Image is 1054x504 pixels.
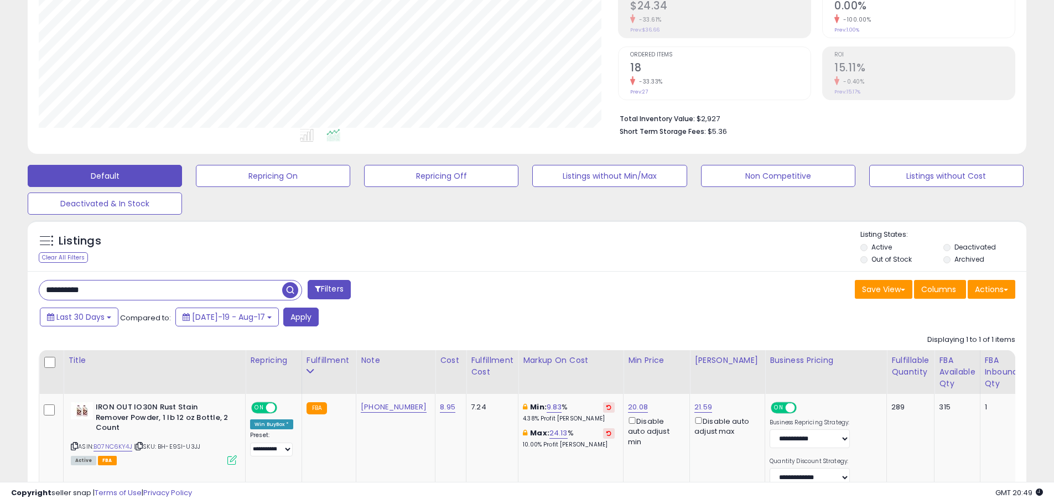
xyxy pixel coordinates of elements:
[620,114,695,123] b: Total Inventory Value:
[361,355,430,366] div: Note
[834,27,859,33] small: Prev: 1.00%
[28,165,182,187] button: Default
[869,165,1024,187] button: Listings without Cost
[770,419,850,427] label: Business Repricing Strategy:
[59,233,101,249] h5: Listings
[939,355,975,389] div: FBA Available Qty
[620,127,706,136] b: Short Term Storage Fees:
[839,15,871,24] small: -100.00%
[954,254,984,264] label: Archived
[11,487,51,498] strong: Copyright
[968,280,1015,299] button: Actions
[860,230,1026,240] p: Listing States:
[39,252,88,263] div: Clear All Filters
[120,313,171,323] span: Compared to:
[40,308,118,326] button: Last 30 Days
[134,442,200,451] span: | SKU: BH-E9SI-U3JJ
[628,415,681,447] div: Disable auto adjust min
[523,415,615,423] p: 4.38% Profit [PERSON_NAME]
[361,402,427,413] a: [PHONE_NUMBER]
[471,355,513,378] div: Fulfillment Cost
[630,52,811,58] span: Ordered Items
[921,284,956,295] span: Columns
[440,402,455,413] a: 8.95
[891,402,926,412] div: 289
[98,456,117,465] span: FBA
[630,89,648,95] small: Prev: 27
[701,165,855,187] button: Non Competitive
[547,402,562,413] a: 9.83
[28,193,182,215] button: Deactivated & In Stock
[635,15,662,24] small: -33.61%
[871,242,892,252] label: Active
[192,311,265,323] span: [DATE]-19 - Aug-17
[795,403,813,413] span: OFF
[855,280,912,299] button: Save View
[620,111,1007,124] li: $2,927
[628,355,685,366] div: Min Price
[283,308,319,326] button: Apply
[694,415,756,437] div: Disable auto adjust max
[694,355,760,366] div: [PERSON_NAME]
[56,311,105,323] span: Last 30 Days
[635,77,663,86] small: -33.33%
[708,126,727,137] span: $5.36
[518,350,624,394] th: The percentage added to the cost of goods (COGS) that forms the calculator for Min & Max prices.
[523,441,615,449] p: 10.00% Profit [PERSON_NAME]
[196,165,350,187] button: Repricing On
[549,428,568,439] a: 24.13
[440,355,461,366] div: Cost
[995,487,1043,498] span: 2025-09-17 20:49 GMT
[985,355,1018,389] div: FBA inbound Qty
[772,403,786,413] span: ON
[71,456,96,465] span: All listings currently available for purchase on Amazon
[770,458,850,465] label: Quantity Discount Strategy:
[175,308,279,326] button: [DATE]-19 - Aug-17
[471,402,510,412] div: 7.24
[250,432,293,456] div: Preset:
[523,402,615,423] div: %
[985,402,1014,412] div: 1
[95,487,142,498] a: Terms of Use
[71,402,93,419] img: 315Li0xvF-L._SL40_.jpg
[834,52,1015,58] span: ROI
[939,402,971,412] div: 315
[250,355,297,366] div: Repricing
[523,428,615,449] div: %
[630,61,811,76] h2: 18
[954,242,996,252] label: Deactivated
[891,355,930,378] div: Fulfillable Quantity
[914,280,966,299] button: Columns
[68,355,241,366] div: Title
[927,335,1015,345] div: Displaying 1 to 1 of 1 items
[143,487,192,498] a: Privacy Policy
[11,488,192,498] div: seller snap | |
[94,442,132,451] a: B07NC6KY4J
[364,165,518,187] button: Repricing Off
[834,61,1015,76] h2: 15.11%
[834,89,860,95] small: Prev: 15.17%
[250,419,293,429] div: Win BuyBox *
[307,402,327,414] small: FBA
[307,355,351,366] div: Fulfillment
[770,355,882,366] div: Business Pricing
[523,355,619,366] div: Markup on Cost
[71,402,237,464] div: ASIN:
[530,428,549,438] b: Max:
[839,77,864,86] small: -0.40%
[532,165,687,187] button: Listings without Min/Max
[694,402,712,413] a: 21.59
[530,402,547,412] b: Min:
[871,254,912,264] label: Out of Stock
[252,403,266,413] span: ON
[308,280,351,299] button: Filters
[630,27,660,33] small: Prev: $36.66
[276,403,293,413] span: OFF
[628,402,648,413] a: 20.08
[96,402,230,436] b: IRON OUT IO30N Rust Stain Remover Powder, 1 lb 12 oz Bottle, 2 Count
